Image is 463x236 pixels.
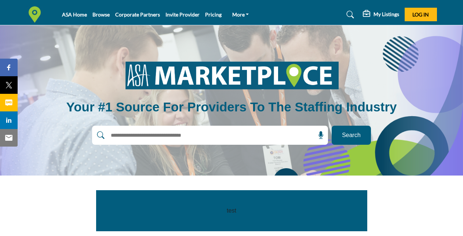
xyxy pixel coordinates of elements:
a: ASA Home [62,11,87,18]
img: Site Logo [26,6,47,23]
span: Log In [412,11,429,18]
a: Pricing [205,11,222,18]
h1: Your #1 Source for Providers to the Staffing Industry [66,99,397,115]
button: Search [332,126,371,145]
button: Log In [405,8,437,21]
a: Browse [92,11,110,18]
span: Search [342,131,361,140]
p: test [113,206,351,215]
img: image [116,56,347,94]
a: More [227,10,254,20]
a: Corporate Partners [115,11,160,18]
a: Search [339,9,359,21]
a: Invite Provider [165,11,200,18]
div: My Listings [363,10,399,19]
h5: My Listings [373,11,399,18]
